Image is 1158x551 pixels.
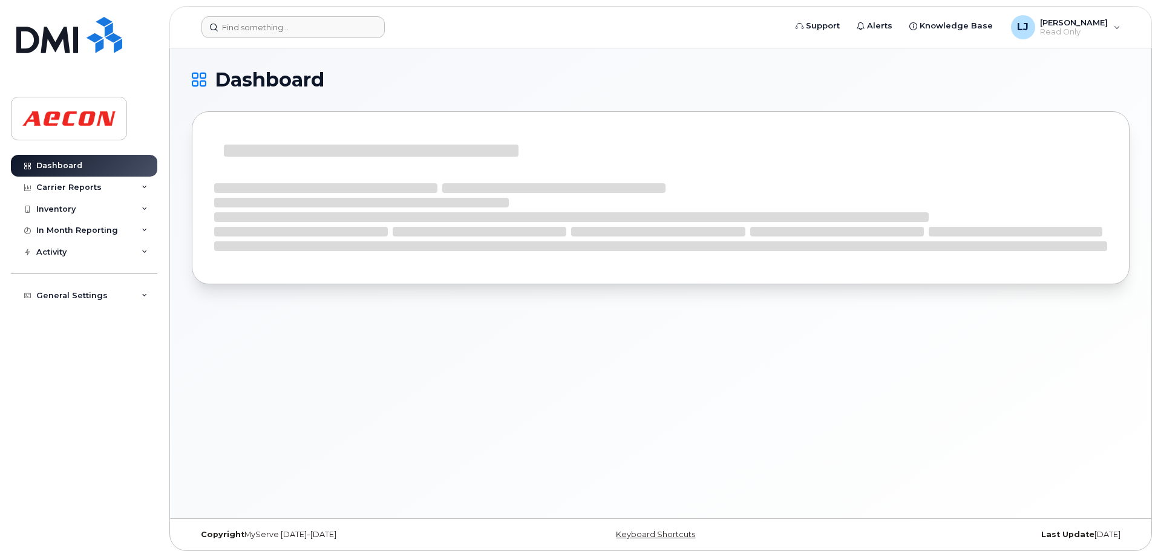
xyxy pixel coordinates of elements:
strong: Last Update [1041,530,1094,539]
div: MyServe [DATE]–[DATE] [192,530,505,540]
a: Keyboard Shortcuts [616,530,695,539]
strong: Copyright [201,530,244,539]
span: Dashboard [215,71,324,89]
div: [DATE] [817,530,1130,540]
